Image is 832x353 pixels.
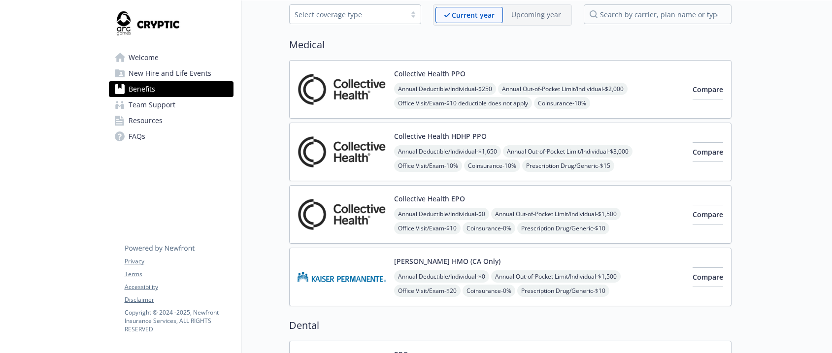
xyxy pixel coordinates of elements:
[125,308,233,333] p: Copyright © 2024 - 2025 , Newfront Insurance Services, ALL RIGHTS RESERVED
[394,222,461,234] span: Office Visit/Exam - $10
[298,193,386,235] img: Collective Health, Inc. carrier logo
[125,295,233,304] a: Disclaimer
[693,272,723,282] span: Compare
[394,68,466,79] button: Collective Health PPO
[693,142,723,162] button: Compare
[463,222,515,234] span: Coinsurance - 0%
[109,50,233,65] a: Welcome
[394,83,496,95] span: Annual Deductible/Individual - $250
[452,10,495,20] p: Current year
[584,4,732,24] input: search by carrier, plan name or type
[109,65,233,81] a: New Hire and Life Events
[394,270,489,283] span: Annual Deductible/Individual - $0
[125,270,233,279] a: Terms
[503,7,569,23] span: Upcoming year
[534,97,590,109] span: Coinsurance - 10%
[298,256,386,298] img: Kaiser Permanente Insurance Company carrier logo
[298,131,386,173] img: Collective Health, Inc. carrier logo
[394,208,489,220] span: Annual Deductible/Individual - $0
[491,270,621,283] span: Annual Out-of-Pocket Limit/Individual - $1,500
[394,160,462,172] span: Office Visit/Exam - 10%
[109,128,233,144] a: FAQs
[129,50,159,65] span: Welcome
[125,283,233,291] a: Accessibility
[693,80,723,99] button: Compare
[394,193,465,204] button: Collective Health EPO
[129,81,155,97] span: Benefits
[394,256,500,266] button: [PERSON_NAME] HMO (CA Only)
[394,145,501,158] span: Annual Deductible/Individual - $1,650
[517,285,609,297] span: Prescription Drug/Generic - $10
[394,285,461,297] span: Office Visit/Exam - $20
[511,9,561,20] p: Upcoming year
[129,113,163,128] span: Resources
[693,85,723,94] span: Compare
[129,97,175,113] span: Team Support
[289,37,732,52] h2: Medical
[498,83,628,95] span: Annual Out-of-Pocket Limit/Individual - $2,000
[129,128,145,144] span: FAQs
[522,160,614,172] span: Prescription Drug/Generic - $15
[503,145,632,158] span: Annual Out-of-Pocket Limit/Individual - $3,000
[693,205,723,225] button: Compare
[394,131,487,141] button: Collective Health HDHP PPO
[464,160,520,172] span: Coinsurance - 10%
[693,267,723,287] button: Compare
[693,210,723,219] span: Compare
[693,147,723,157] span: Compare
[463,285,515,297] span: Coinsurance - 0%
[125,257,233,266] a: Privacy
[129,65,211,81] span: New Hire and Life Events
[289,318,732,333] h2: Dental
[109,81,233,97] a: Benefits
[491,208,621,220] span: Annual Out-of-Pocket Limit/Individual - $1,500
[298,68,386,110] img: Collective Health, Inc. carrier logo
[109,97,233,113] a: Team Support
[109,113,233,128] a: Resources
[295,9,401,20] div: Select coverage type
[394,97,532,109] span: Office Visit/Exam - $10 deductible does not apply
[517,222,609,234] span: Prescription Drug/Generic - $10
